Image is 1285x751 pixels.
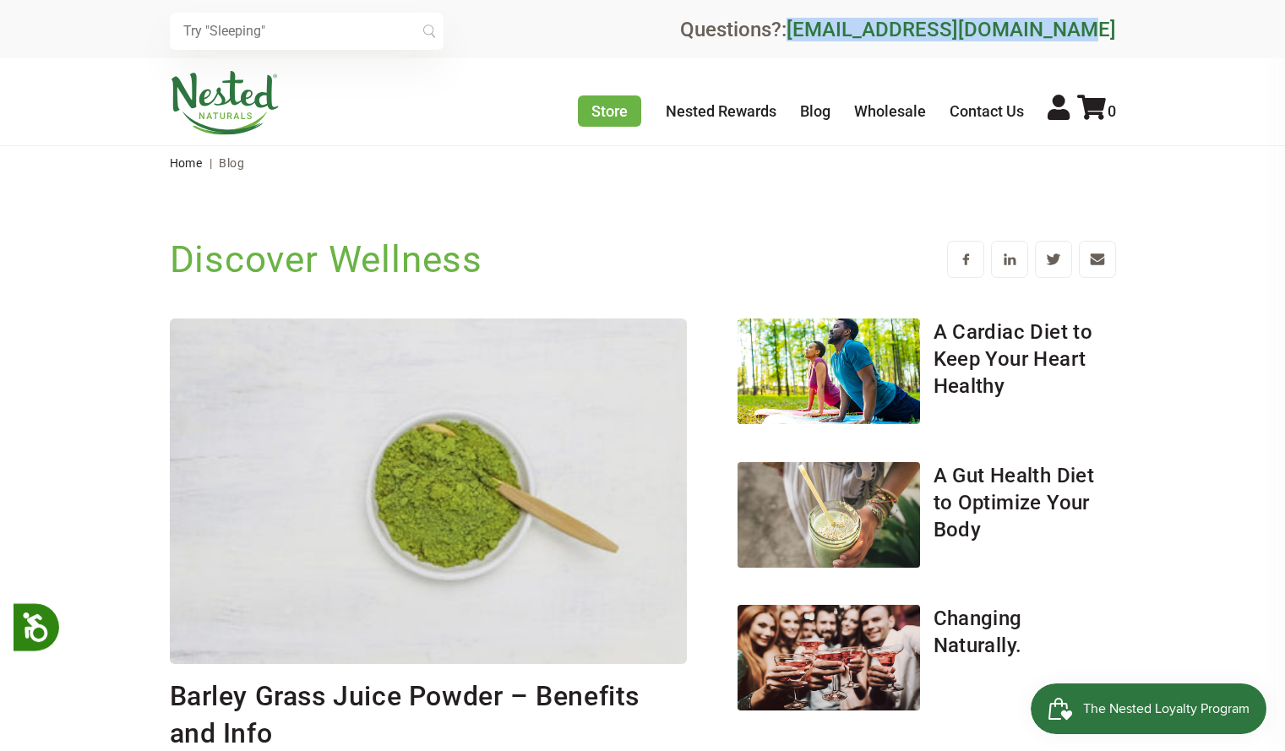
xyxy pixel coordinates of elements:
[934,320,1093,398] a: A Cardiac Diet to Keep Your Heart Healthy
[934,464,1095,541] a: A Gut Health Diet to Optimize Your Body
[170,71,280,135] img: Nested Naturals
[800,102,830,120] a: Blog
[934,607,1022,657] a: Changing Naturally.
[738,462,920,568] img: A Gut Health Diet to Optimize Your Body
[1077,102,1116,120] a: 0
[1031,683,1268,734] iframe: Button to open loyalty program pop-up
[854,102,926,120] a: Wholesale
[170,234,483,285] h1: Discover Wellness
[738,605,920,710] img: Changing Naturally.
[170,13,444,50] input: Try "Sleeping"
[170,318,687,664] img: Barley Grass Juice Powder – Benefits and Info
[991,241,1028,278] a: Share on LinkedIn
[219,156,244,170] span: Blog
[578,95,641,127] a: Store
[170,146,1116,180] nav: breadcrumbs
[170,680,640,749] a: Barley Grass Juice Powder – Benefits and Info
[205,156,216,170] span: |
[787,18,1116,41] a: [EMAIL_ADDRESS][DOMAIN_NAME]
[170,156,203,170] a: Home
[950,102,1024,120] a: Contact Us
[666,102,776,120] a: Nested Rewards
[738,318,920,424] img: A Cardiac Diet to Keep Your Heart Healthy
[1108,102,1116,120] span: 0
[680,19,1116,40] div: Questions?:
